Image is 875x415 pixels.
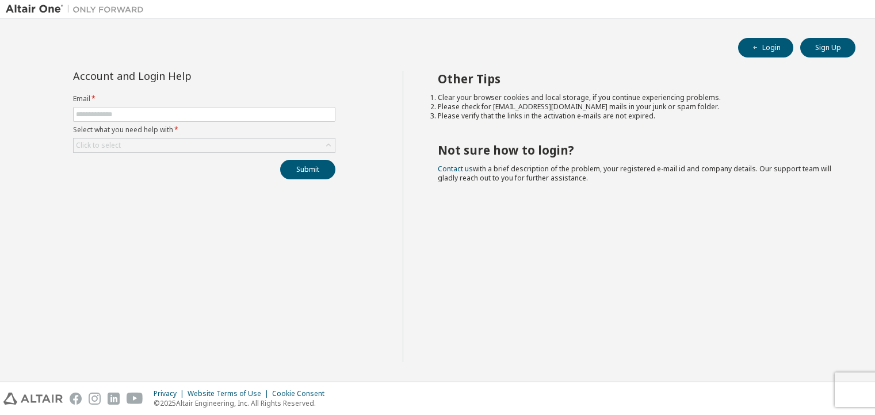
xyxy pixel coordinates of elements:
img: altair_logo.svg [3,393,63,405]
span: with a brief description of the problem, your registered e-mail id and company details. Our suppo... [438,164,831,183]
h2: Other Tips [438,71,835,86]
div: Click to select [74,139,335,152]
a: Contact us [438,164,473,174]
div: Privacy [154,389,188,398]
img: instagram.svg [89,393,101,405]
li: Please check for [EMAIL_ADDRESS][DOMAIN_NAME] mails in your junk or spam folder. [438,102,835,112]
div: Account and Login Help [73,71,283,80]
li: Clear your browser cookies and local storage, if you continue experiencing problems. [438,93,835,102]
div: Cookie Consent [272,389,331,398]
h2: Not sure how to login? [438,143,835,157]
button: Submit [280,160,335,179]
img: Altair One [6,3,150,15]
img: facebook.svg [70,393,82,405]
li: Please verify that the links in the activation e-mails are not expired. [438,112,835,121]
p: © 2025 Altair Engineering, Inc. All Rights Reserved. [154,398,331,408]
button: Login [738,38,793,57]
div: Click to select [76,141,121,150]
label: Email [73,94,335,103]
label: Select what you need help with [73,125,335,135]
img: youtube.svg [127,393,143,405]
button: Sign Up [800,38,855,57]
div: Website Terms of Use [188,389,272,398]
img: linkedin.svg [108,393,120,405]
